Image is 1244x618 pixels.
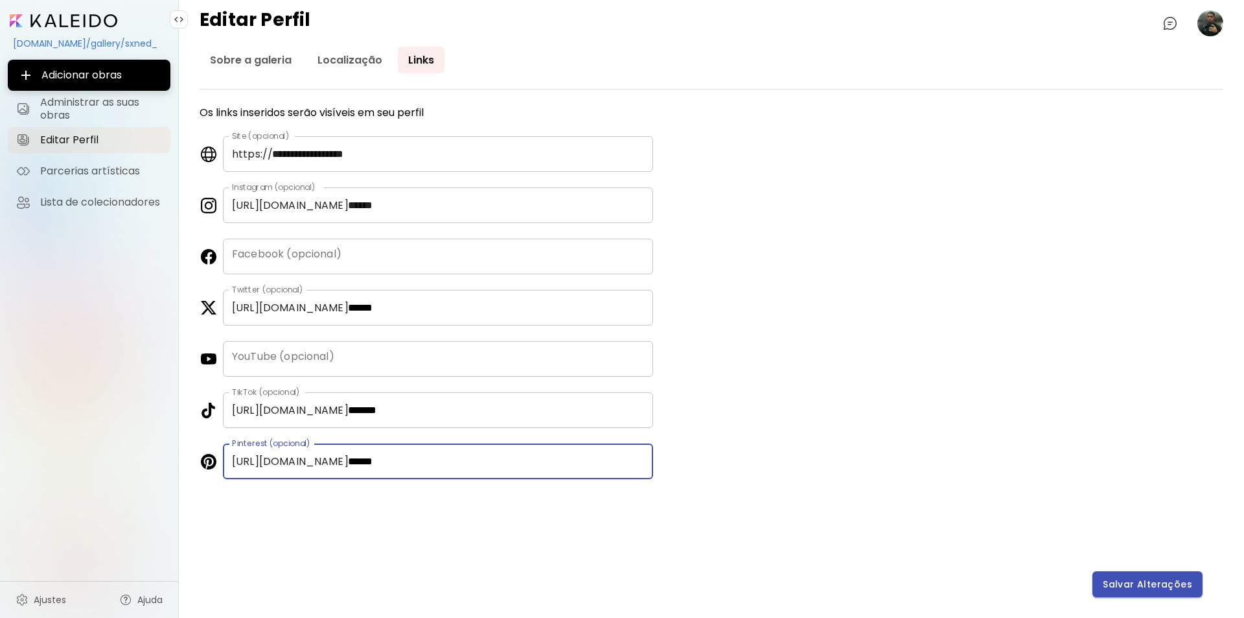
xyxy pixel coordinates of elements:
[119,593,132,606] img: help
[8,189,170,215] a: itemLista de colecionadores
[40,96,163,122] span: Administrar as suas obras
[1103,578,1192,591] span: Salvar Alterações
[232,198,349,213] p: [URL][DOMAIN_NAME]
[1092,571,1203,597] button: Salvar Alterações
[34,593,66,606] span: Ajustes
[18,67,160,83] span: Adicionar obras
[16,163,31,179] img: item
[1162,16,1178,31] img: chatIcon
[8,60,170,91] button: Adicionar obras
[16,593,29,606] img: settings
[8,158,170,184] a: itemParcerias artísticas
[137,593,163,606] span: Ajuda
[232,454,349,469] p: [URL][DOMAIN_NAME]
[8,96,170,122] a: itemAdministrar as suas obras
[200,351,216,367] img: youtube
[174,14,184,25] img: collapse
[200,249,216,265] img: facebook
[111,587,170,613] a: Ajuda
[398,47,444,73] a: Links
[200,198,216,213] img: instagram
[40,165,163,178] span: Parcerias artísticas
[16,195,31,210] img: item
[307,47,393,73] a: Localização
[16,132,31,148] img: item
[232,403,349,418] p: [URL][DOMAIN_NAME]
[200,47,302,73] a: Sobre a galeria
[200,10,311,36] h4: Editar Perfil
[8,127,170,153] a: itemEditar Perfil
[40,196,163,209] span: Lista de colecionadores
[200,300,216,316] img: twitter
[200,105,653,121] h5: Os links inseridos serão visíveis em seu perfil
[40,134,163,147] span: Editar Perfil
[8,32,170,54] div: [DOMAIN_NAME]/gallery/sxned_
[200,454,216,469] img: pinterest
[8,587,74,613] a: Ajustes
[232,300,349,316] p: [URL][DOMAIN_NAME]
[200,403,215,418] img: tiktok
[16,101,31,117] img: item
[200,147,216,162] img: personalWebsite
[232,147,273,162] p: https://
